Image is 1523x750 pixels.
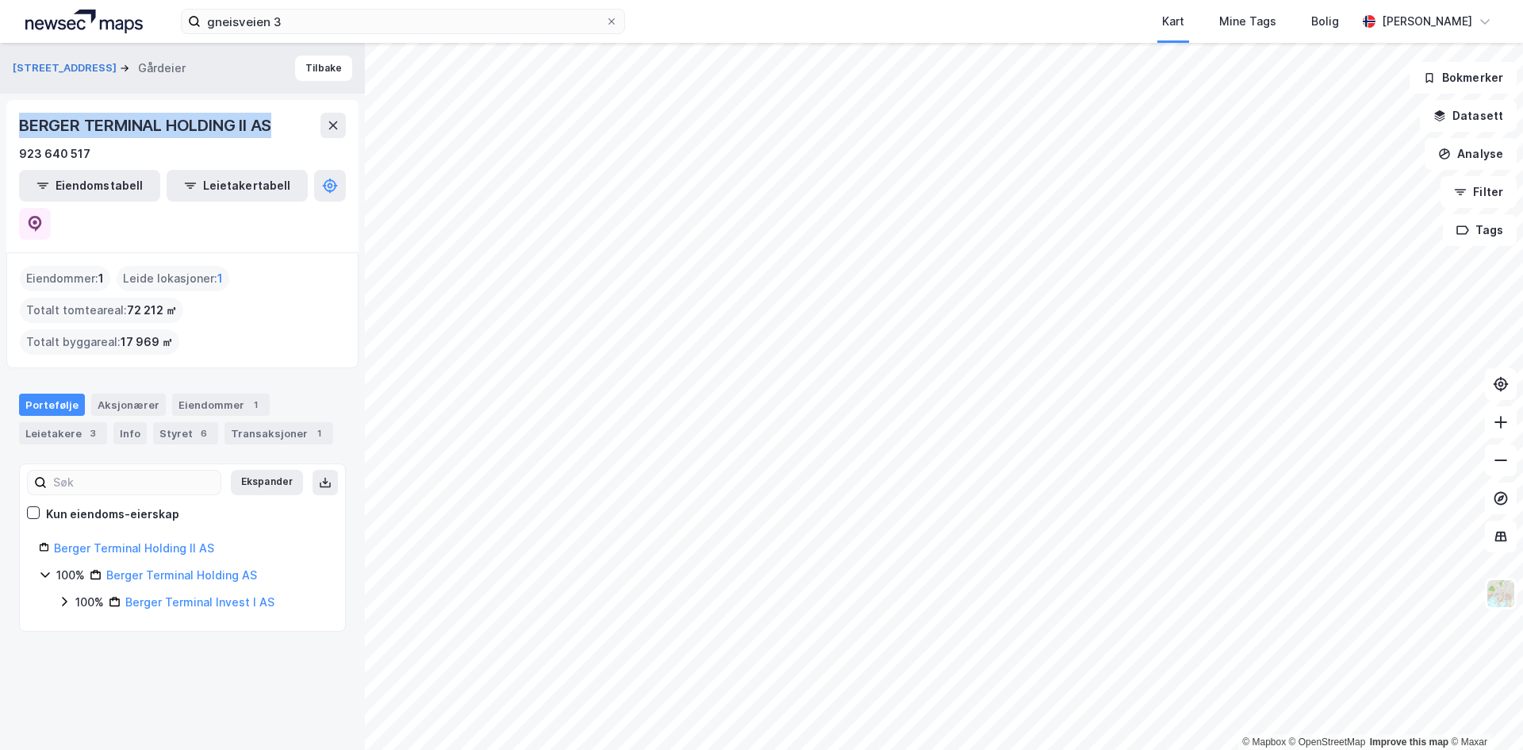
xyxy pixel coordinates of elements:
div: Mine Tags [1219,12,1276,31]
span: 72 212 ㎡ [127,301,177,320]
span: 1 [98,269,104,288]
a: Berger Terminal Holding II AS [54,541,214,555]
div: Leietakere [19,422,107,444]
div: [PERSON_NAME] [1382,12,1472,31]
div: Kontrollprogram for chat [1444,674,1523,750]
a: Berger Terminal Holding AS [106,568,257,582]
div: Kun eiendoms-eierskap [46,505,179,524]
input: Søk på adresse, matrikkel, gårdeiere, leietakere eller personer [201,10,605,33]
div: 100% [75,593,104,612]
div: BERGER TERMINAL HOLDING II AS [19,113,274,138]
div: 100% [56,566,85,585]
div: Kart [1162,12,1184,31]
div: 923 640 517 [19,144,90,163]
button: Eiendomstabell [19,170,160,202]
div: Transaksjoner [224,422,333,444]
a: Mapbox [1242,737,1286,748]
div: Eiendommer : [20,266,110,291]
div: Gårdeier [138,59,186,78]
span: 17 969 ㎡ [121,333,173,352]
button: Tags [1443,214,1517,246]
img: Z [1486,579,1516,609]
button: Tilbake [295,56,352,81]
button: Datasett [1420,100,1517,132]
img: logo.a4113a55bc3d86da70a041830d287a7e.svg [25,10,143,33]
button: Bokmerker [1410,62,1517,94]
span: 1 [217,269,223,288]
div: Bolig [1311,12,1339,31]
a: Berger Terminal Invest I AS [125,595,274,609]
button: [STREET_ADDRESS] [13,60,120,76]
a: OpenStreetMap [1289,737,1366,748]
button: Analyse [1425,138,1517,170]
div: Leide lokasjoner : [117,266,229,291]
div: 6 [196,425,212,441]
div: Info [113,422,147,444]
button: Ekspander [231,470,303,495]
div: 1 [311,425,327,441]
div: Totalt byggareal : [20,329,179,355]
div: 1 [247,397,263,413]
div: Aksjonærer [91,394,166,416]
input: Søk [47,471,221,494]
div: Totalt tomteareal : [20,298,183,323]
div: Portefølje [19,394,85,416]
a: Improve this map [1370,737,1448,748]
button: Filter [1441,176,1517,208]
div: 3 [85,425,101,441]
iframe: Chat Widget [1444,674,1523,750]
button: Leietakertabell [167,170,308,202]
div: Eiendommer [172,394,270,416]
div: Styret [153,422,218,444]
